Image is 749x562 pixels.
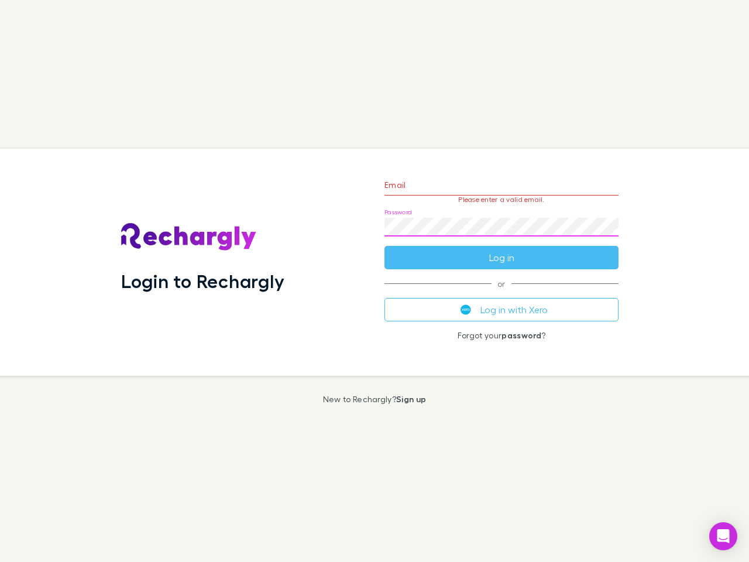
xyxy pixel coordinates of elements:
[501,330,541,340] a: password
[709,522,737,550] div: Open Intercom Messenger
[384,298,619,321] button: Log in with Xero
[384,208,412,217] label: Password
[384,283,619,284] span: or
[121,270,284,292] h1: Login to Rechargly
[396,394,426,404] a: Sign up
[323,395,427,404] p: New to Rechargly?
[121,223,257,251] img: Rechargly's Logo
[461,304,471,315] img: Xero's logo
[384,331,619,340] p: Forgot your ?
[384,196,619,204] p: Please enter a valid email.
[384,246,619,269] button: Log in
